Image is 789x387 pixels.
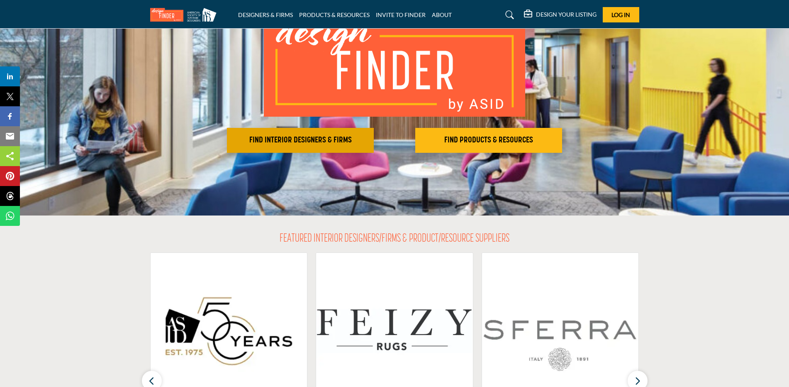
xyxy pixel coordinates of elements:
[603,7,639,22] button: Log In
[536,11,597,18] h5: DESIGN YOUR LISTING
[418,135,560,145] h2: FIND PRODUCTS & RESOURCES
[280,232,509,246] h2: FEATURED INTERIOR DESIGNERS/FIRMS & PRODUCT/RESOURCE SUPPLIERS
[415,128,562,153] button: FIND PRODUCTS & RESOURCES
[524,10,597,20] div: DESIGN YOUR LISTING
[432,11,452,18] a: ABOUT
[264,9,525,117] img: image
[376,11,426,18] a: INVITE TO FINDER
[299,11,370,18] a: PRODUCTS & RESOURCES
[227,128,374,153] button: FIND INTERIOR DESIGNERS & FIRMS
[611,11,630,18] span: Log In
[238,11,293,18] a: DESIGNERS & FIRMS
[497,8,519,22] a: Search
[229,135,371,145] h2: FIND INTERIOR DESIGNERS & FIRMS
[150,8,221,22] img: Site Logo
